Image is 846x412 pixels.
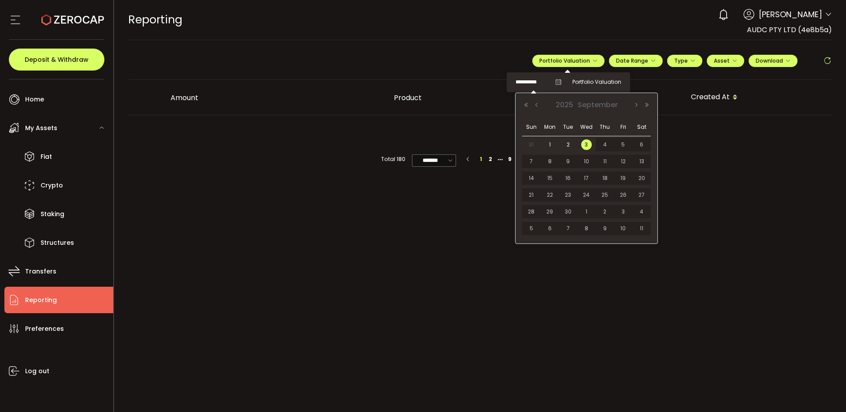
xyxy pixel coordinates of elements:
div: Created At [684,90,832,105]
span: 8 [545,156,555,167]
span: 12 [618,156,628,167]
span: 3 [618,206,628,217]
span: AUDC PTY LTD (4e8b5a) [747,25,832,35]
span: 19 [618,173,628,184]
span: Type [674,57,695,64]
span: 2025 [553,100,575,110]
li: 2 [486,154,495,164]
span: 29 [545,206,555,217]
span: 6 [545,223,555,234]
span: 10 [581,156,592,167]
th: Mon [541,118,559,136]
th: Thu [596,118,614,136]
th: Wed [577,118,596,136]
span: Total 180 [381,154,405,164]
span: 7 [563,223,573,234]
span: 7 [526,156,537,167]
span: 27 [636,190,647,200]
span: 3 [581,139,592,150]
span: Fiat [41,150,52,163]
span: 22 [545,190,555,200]
span: Asset [714,57,730,64]
span: Portfolio Valuation [539,57,597,64]
span: 2 [563,139,573,150]
li: 1 [476,154,486,164]
span: 21 [526,190,537,200]
span: Portfolio Valuation [572,78,621,86]
span: 1 [545,139,555,150]
iframe: Chat Widget [802,370,846,412]
span: 24 [581,190,592,200]
span: 25 [600,190,610,200]
th: Sat [632,118,651,136]
button: Type [667,55,702,67]
button: Download [749,55,798,67]
span: 18 [600,173,610,184]
span: Log out [25,365,49,378]
span: [PERSON_NAME] [759,8,822,20]
button: Previous Month [531,102,542,108]
span: 16 [563,173,573,184]
span: 28 [526,206,537,217]
span: 2 [600,206,610,217]
button: Deposit & Withdraw [9,49,104,71]
div: Amount [163,93,387,103]
span: Structures [41,236,74,249]
span: 11 [636,223,647,234]
span: 4 [600,139,610,150]
span: My Assets [25,122,57,135]
span: 9 [563,156,573,167]
span: 13 [636,156,647,167]
span: 30 [563,206,573,217]
span: Date Range [616,57,656,64]
span: 9 [600,223,610,234]
span: 11 [600,156,610,167]
span: 1 [581,206,592,217]
span: 23 [563,190,573,200]
span: Home [25,93,44,106]
span: Reporting [25,294,57,307]
button: Portfolio Valuation [532,55,605,67]
button: Date Range [609,55,663,67]
span: 15 [545,173,555,184]
div: Product [387,93,535,103]
button: Next Year [642,102,652,108]
th: Sun [522,118,541,136]
span: Deposit & Withdraw [25,56,89,63]
span: Staking [41,208,64,221]
span: Transfers [25,265,56,278]
span: 4 [636,206,647,217]
li: 9 [505,154,515,164]
span: 5 [526,223,537,234]
span: Preferences [25,322,64,335]
span: Reporting [128,12,182,27]
th: Tue [559,118,577,136]
span: Download [756,57,790,64]
button: Asset [707,55,744,67]
span: 10 [618,223,628,234]
span: 26 [618,190,628,200]
span: 5 [618,139,628,150]
button: Next Month [631,102,642,108]
span: 6 [636,139,647,150]
span: 8 [581,223,592,234]
span: 14 [526,173,537,184]
th: Fri [614,118,633,136]
span: 17 [581,173,592,184]
span: Crypto [41,179,63,192]
span: 31 [526,139,537,150]
button: Previous Year [521,102,531,108]
span: 20 [636,173,647,184]
span: September [575,100,620,110]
